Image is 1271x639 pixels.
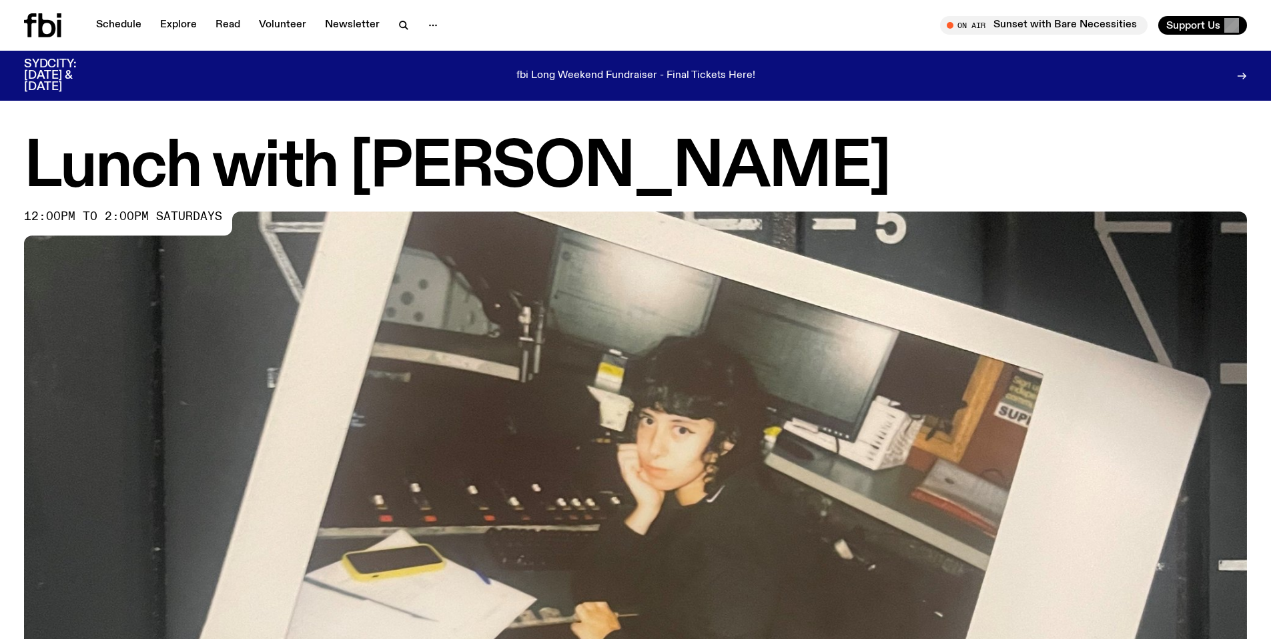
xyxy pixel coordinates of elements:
[88,16,149,35] a: Schedule
[152,16,205,35] a: Explore
[24,138,1247,198] h1: Lunch with [PERSON_NAME]
[317,16,388,35] a: Newsletter
[1166,19,1220,31] span: Support Us
[1158,16,1247,35] button: Support Us
[940,16,1148,35] button: On AirSunset with Bare Necessities
[207,16,248,35] a: Read
[24,211,222,222] span: 12:00pm to 2:00pm saturdays
[251,16,314,35] a: Volunteer
[516,70,755,82] p: fbi Long Weekend Fundraiser - Final Tickets Here!
[24,59,109,93] h3: SYDCITY: [DATE] & [DATE]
